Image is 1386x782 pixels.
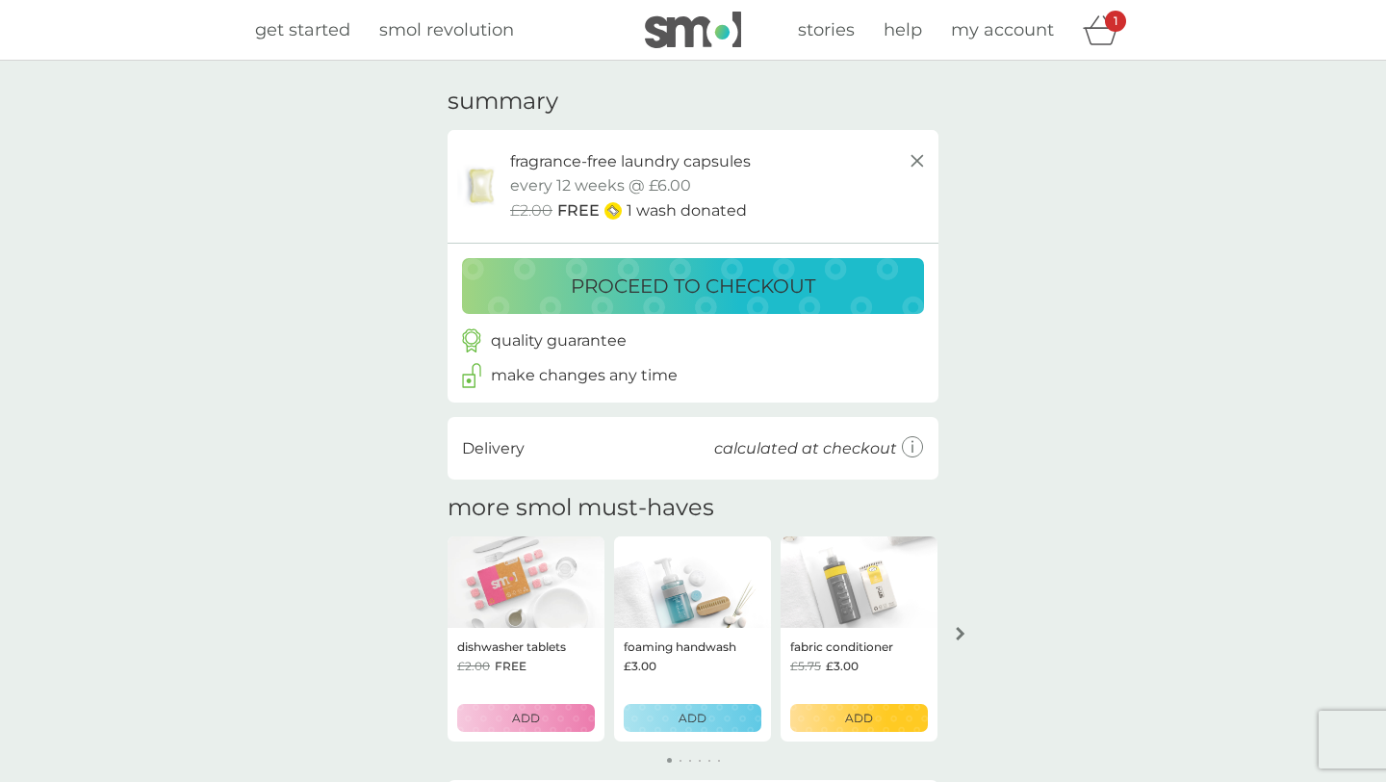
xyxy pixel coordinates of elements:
p: quality guarantee [491,328,627,353]
button: ADD [457,704,595,732]
div: basket [1083,11,1131,49]
a: stories [798,16,855,44]
a: my account [951,16,1054,44]
span: £3.00 [826,657,859,675]
p: proceed to checkout [571,271,815,301]
p: make changes any time [491,363,678,388]
img: smol [645,12,741,48]
p: fabric conditioner [790,638,893,656]
p: Delivery [462,436,525,461]
button: ADD [790,704,928,732]
span: FREE [495,657,526,675]
span: £5.75 [790,657,821,675]
p: ADD [679,709,706,727]
span: stories [798,19,855,40]
p: every 12 weeks @ £6.00 [510,173,691,198]
p: fragrance-free laundry capsules [510,149,751,174]
span: £2.00 [510,198,552,223]
a: help [884,16,922,44]
h2: more smol must-haves [448,494,714,522]
a: get started [255,16,350,44]
a: smol revolution [379,16,514,44]
span: get started [255,19,350,40]
p: calculated at checkout [714,436,897,461]
span: £2.00 [457,657,490,675]
p: ADD [512,709,540,727]
span: smol revolution [379,19,514,40]
p: 1 wash donated [627,198,747,223]
p: ADD [845,709,873,727]
p: foaming handwash [624,638,736,656]
span: my account [951,19,1054,40]
p: dishwasher tablets [457,638,566,656]
button: ADD [624,704,761,732]
span: help [884,19,922,40]
span: FREE [557,198,600,223]
h3: summary [448,88,558,116]
span: £3.00 [624,657,656,675]
button: proceed to checkout [462,258,924,314]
